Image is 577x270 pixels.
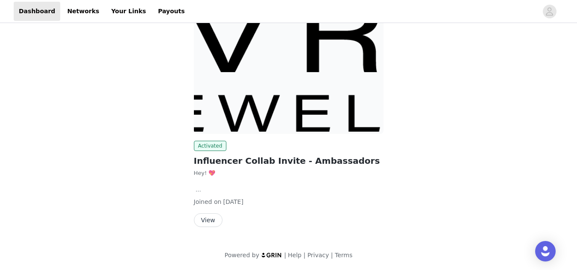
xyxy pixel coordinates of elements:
span: Joined on [194,198,222,205]
a: Payouts [153,2,190,21]
span: [DATE] [223,198,243,205]
a: Networks [62,2,104,21]
a: View [194,217,223,224]
button: View [194,213,223,227]
span: | [303,252,305,258]
a: Help [288,252,302,258]
span: | [331,252,333,258]
span: Activated [194,141,227,151]
p: Hey! 💖 [194,169,384,177]
div: avatar [545,5,554,18]
div: Open Intercom Messenger [535,241,556,261]
img: logo [261,252,282,258]
span: Powered by [225,252,259,258]
a: Your Links [106,2,151,21]
span: | [284,252,286,258]
a: Privacy [308,252,329,258]
a: Dashboard [14,2,60,21]
a: Terms [335,252,352,258]
h2: Influencer Collab Invite - Ambassadors [194,154,384,167]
